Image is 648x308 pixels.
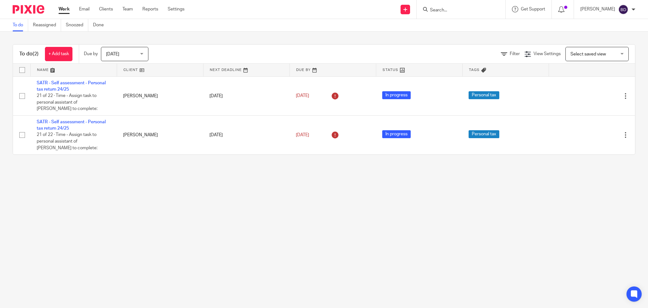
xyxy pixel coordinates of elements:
img: svg%3E [618,4,628,15]
a: To do [13,19,28,31]
td: [PERSON_NAME] [117,76,203,115]
span: Personal tax [469,130,499,138]
p: [PERSON_NAME] [580,6,615,12]
a: + Add task [45,47,72,61]
span: Select saved view [570,52,606,56]
a: Done [93,19,109,31]
span: Get Support [521,7,545,11]
a: Snoozed [66,19,88,31]
a: Reports [142,6,158,12]
span: In progress [382,91,411,99]
span: [DATE] [106,52,119,56]
a: Clients [99,6,113,12]
span: (2) [33,51,39,56]
span: View Settings [533,52,561,56]
a: Work [59,6,70,12]
span: 21 of 22 · Time - Assign task to personal assistant of [PERSON_NAME] to complete: [37,133,97,150]
a: SATR - Self assessment - Personal tax return 24/25 [37,81,106,92]
a: Settings [168,6,184,12]
a: Team [122,6,133,12]
a: SATR - Self assessment - Personal tax return 24/25 [37,120,106,131]
td: [DATE] [203,115,290,154]
span: Tags [469,68,480,72]
a: Email [79,6,90,12]
span: [DATE] [296,133,309,137]
td: [PERSON_NAME] [117,115,203,154]
span: Personal tax [469,91,499,99]
p: Due by [84,51,98,57]
input: Search [429,8,486,13]
span: 21 of 22 · Time - Assign task to personal assistant of [PERSON_NAME] to complete: [37,93,97,111]
span: In progress [382,130,411,138]
span: Filter [510,52,520,56]
span: [DATE] [296,93,309,98]
td: [DATE] [203,76,290,115]
img: Pixie [13,5,44,14]
h1: To do [19,51,39,57]
a: Reassigned [33,19,61,31]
